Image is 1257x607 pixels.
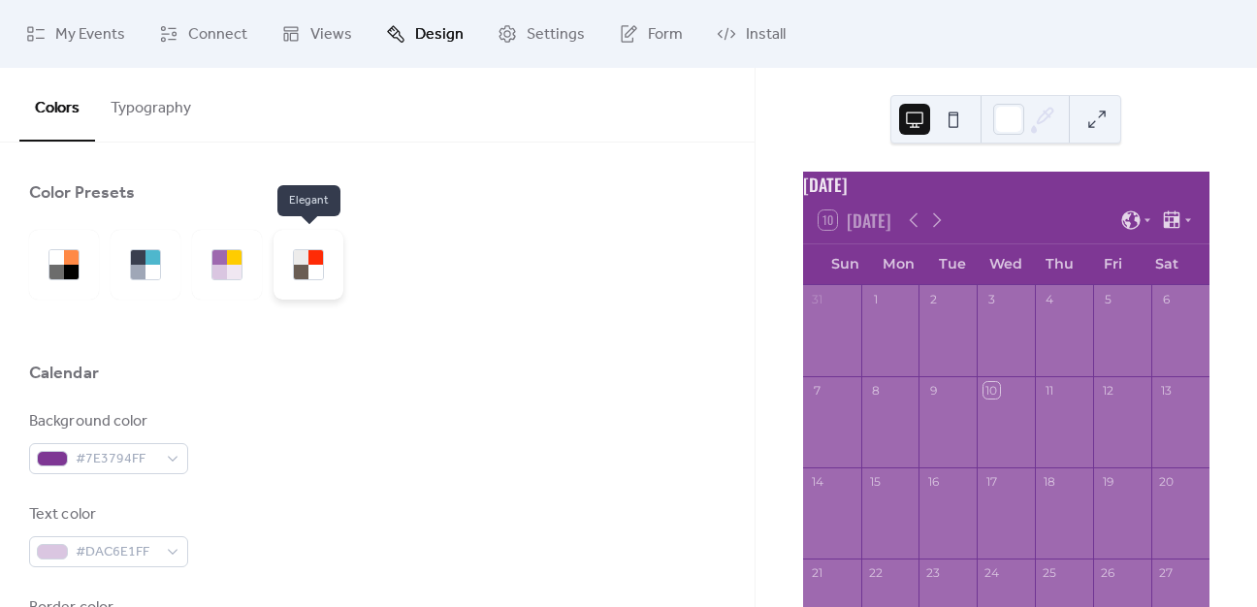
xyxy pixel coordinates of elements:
[55,23,125,47] span: My Events
[702,8,800,60] a: Install
[1042,564,1058,581] div: 25
[1100,382,1116,399] div: 12
[604,8,697,60] a: Form
[925,564,942,581] div: 23
[415,23,464,47] span: Design
[648,23,683,47] span: Form
[19,68,95,142] button: Colors
[1042,473,1058,490] div: 18
[310,23,352,47] span: Views
[483,8,599,60] a: Settings
[29,362,99,385] div: Calendar
[277,185,340,216] span: Elegant
[29,503,184,527] div: Text color
[76,541,157,564] span: #DAC6E1FF
[925,291,942,307] div: 2
[983,291,1000,307] div: 3
[867,473,884,490] div: 15
[1086,244,1140,284] div: Fri
[983,382,1000,399] div: 10
[819,244,872,284] div: Sun
[983,564,1000,581] div: 24
[1158,473,1175,490] div: 20
[12,8,140,60] a: My Events
[29,181,135,205] div: Color Presets
[145,8,262,60] a: Connect
[267,8,367,60] a: Views
[809,473,825,490] div: 14
[983,473,1000,490] div: 17
[1033,244,1086,284] div: Thu
[809,382,825,399] div: 7
[867,291,884,307] div: 1
[95,68,207,140] button: Typography
[76,448,157,471] span: #7E3794FF
[188,23,247,47] span: Connect
[809,291,825,307] div: 31
[1158,564,1175,581] div: 27
[1158,291,1175,307] div: 6
[371,8,478,60] a: Design
[925,473,942,490] div: 16
[1100,564,1116,581] div: 26
[29,410,184,433] div: Background color
[925,382,942,399] div: 9
[1042,291,1058,307] div: 4
[1100,473,1116,490] div: 19
[867,382,884,399] div: 8
[980,244,1033,284] div: Wed
[925,244,979,284] div: Tue
[746,23,786,47] span: Install
[809,564,825,581] div: 21
[527,23,585,47] span: Settings
[1042,382,1058,399] div: 11
[1141,244,1194,284] div: Sat
[1158,382,1175,399] div: 13
[1100,291,1116,307] div: 5
[803,172,1209,197] div: [DATE]
[867,564,884,581] div: 22
[872,244,925,284] div: Mon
